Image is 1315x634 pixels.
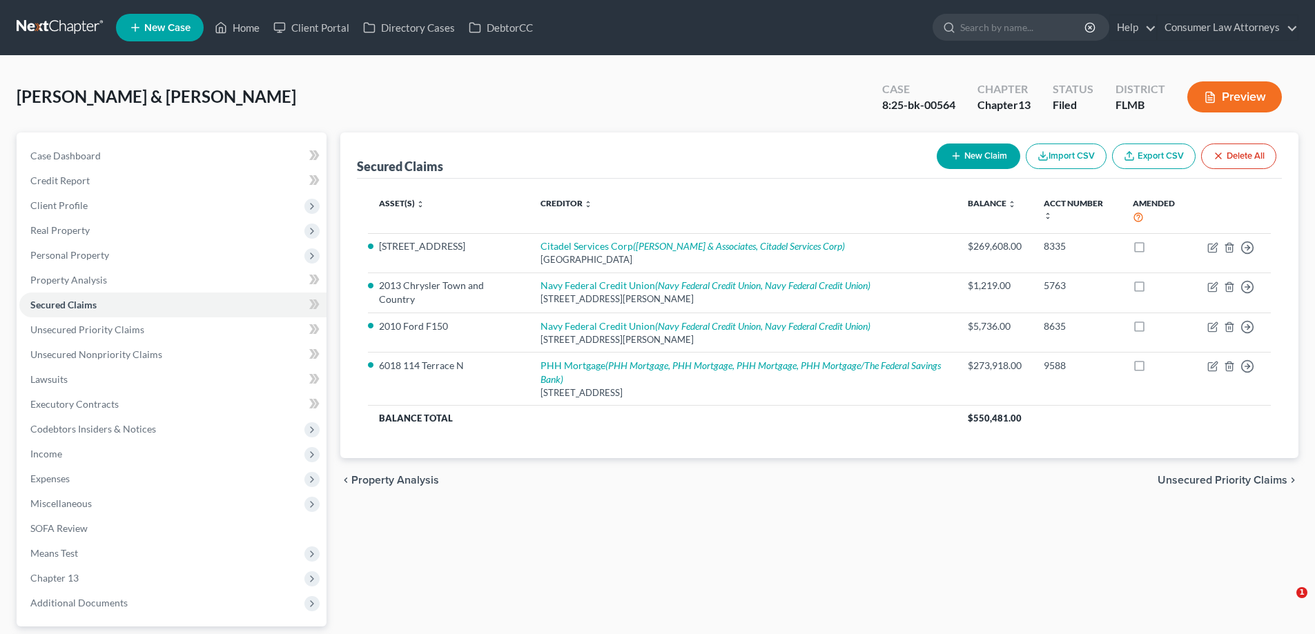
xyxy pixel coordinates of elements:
i: chevron_left [340,475,351,486]
a: Asset(s) unfold_more [379,198,425,208]
div: 9588 [1044,359,1111,373]
i: ([PERSON_NAME] & Associates, Citadel Services Corp) [633,240,845,252]
span: Expenses [30,473,70,484]
a: Export CSV [1112,143,1196,169]
div: 8:25-bk-00564 [882,97,955,113]
span: 1 [1296,587,1307,598]
div: Chapter [977,97,1031,113]
i: (Navy Federal Credit Union, Navy Federal Credit Union) [655,279,870,291]
span: Case Dashboard [30,150,101,161]
a: Consumer Law Attorneys [1158,15,1298,40]
span: Property Analysis [30,274,107,286]
div: District [1116,81,1165,97]
div: Filed [1053,97,1093,113]
div: [GEOGRAPHIC_DATA] [540,253,946,266]
i: unfold_more [1008,200,1016,208]
a: Balance unfold_more [968,198,1016,208]
i: unfold_more [584,200,592,208]
div: [STREET_ADDRESS] [540,386,946,399]
button: New Claim [937,143,1020,169]
a: Home [208,15,266,40]
a: Case Dashboard [19,143,327,168]
span: New Case [144,23,191,33]
a: Executory Contracts [19,392,327,417]
span: Secured Claims [30,299,97,310]
span: Means Test [30,547,78,559]
a: Help [1110,15,1156,40]
a: Navy Federal Credit Union(Navy Federal Credit Union, Navy Federal Credit Union) [540,279,870,291]
a: PHH Mortgage(PHH Mortgage, PHH Mortgage, PHH Mortgage, PHH Mortgage/The Federal Savings Bank) [540,359,941,385]
i: unfold_more [416,200,425,208]
span: Personal Property [30,249,109,261]
button: Unsecured Priority Claims chevron_right [1158,475,1298,486]
a: Acct Number unfold_more [1044,198,1103,220]
span: Lawsuits [30,373,68,385]
div: Case [882,81,955,97]
span: Miscellaneous [30,497,92,509]
button: chevron_left Property Analysis [340,475,439,486]
div: 8335 [1044,239,1111,253]
a: DebtorCC [462,15,540,40]
a: Navy Federal Credit Union(Navy Federal Credit Union, Navy Federal Credit Union) [540,320,870,332]
th: Amended [1122,190,1196,233]
div: [STREET_ADDRESS][PERSON_NAME] [540,293,946,306]
a: Directory Cases [356,15,462,40]
span: Property Analysis [351,475,439,486]
li: 2013 Chrysler Town and Country [379,279,518,306]
span: [PERSON_NAME] & [PERSON_NAME] [17,86,296,106]
span: 13 [1018,98,1031,111]
li: 2010 Ford F150 [379,319,518,333]
span: Unsecured Nonpriority Claims [30,348,162,360]
i: unfold_more [1044,212,1052,220]
span: Client Profile [30,199,88,211]
i: (Navy Federal Credit Union, Navy Federal Credit Union) [655,320,870,332]
span: Executory Contracts [30,398,119,410]
div: 5763 [1044,279,1111,293]
span: Income [30,448,62,459]
a: Secured Claims [19,293,327,317]
span: $550,481.00 [968,413,1022,424]
i: (PHH Mortgage, PHH Mortgage, PHH Mortgage, PHH Mortgage/The Federal Savings Bank) [540,359,941,385]
iframe: Intercom live chat [1268,587,1301,620]
li: 6018 114 Terrace N [379,359,518,373]
span: Chapter 13 [30,572,79,584]
span: Real Property [30,224,90,236]
span: Unsecured Priority Claims [30,324,144,335]
div: $1,219.00 [968,279,1022,293]
div: FLMB [1116,97,1165,113]
span: SOFA Review [30,522,88,534]
div: 8635 [1044,319,1111,333]
span: Codebtors Insiders & Notices [30,423,156,435]
button: Preview [1187,81,1282,112]
i: chevron_right [1287,475,1298,486]
a: Citadel Services Corp([PERSON_NAME] & Associates, Citadel Services Corp) [540,240,845,252]
th: Balance Total [368,405,957,430]
a: Property Analysis [19,268,327,293]
span: Additional Documents [30,597,128,608]
div: $5,736.00 [968,319,1022,333]
a: Unsecured Priority Claims [19,317,327,342]
div: $273,918.00 [968,359,1022,373]
a: Client Portal [266,15,356,40]
button: Import CSV [1026,143,1107,169]
span: Unsecured Priority Claims [1158,475,1287,486]
a: SOFA Review [19,516,327,541]
button: Delete All [1201,143,1276,169]
a: Credit Report [19,168,327,193]
input: Search by name... [960,14,1087,40]
div: Secured Claims [357,158,443,175]
div: Chapter [977,81,1031,97]
a: Creditor unfold_more [540,198,592,208]
a: Lawsuits [19,367,327,392]
span: Credit Report [30,175,90,186]
div: [STREET_ADDRESS][PERSON_NAME] [540,333,946,346]
div: $269,608.00 [968,239,1022,253]
a: Unsecured Nonpriority Claims [19,342,327,367]
li: [STREET_ADDRESS] [379,239,518,253]
div: Status [1053,81,1093,97]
